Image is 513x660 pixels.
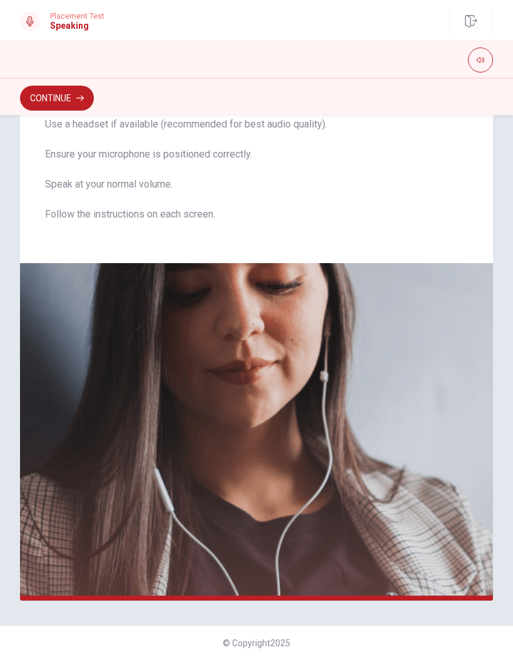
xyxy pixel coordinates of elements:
[20,86,94,111] button: Continue
[20,263,493,601] img: speaking intro
[50,21,104,31] h1: Speaking
[223,638,290,648] span: © Copyright 2025
[50,12,104,21] span: Placement Test
[45,117,468,237] span: Use a headset if available (recommended for best audio quality). Ensure your microphone is positi...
